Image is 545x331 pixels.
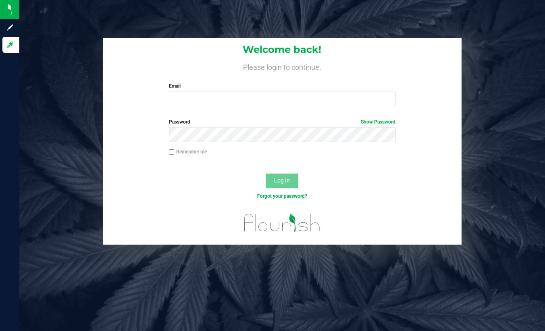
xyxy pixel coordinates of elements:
button: Log In [266,174,298,188]
inline-svg: Log in [6,41,14,49]
span: Password [169,119,190,125]
img: flourish_logo.svg [237,208,327,237]
h4: Please login to continue. [103,61,461,71]
label: Remember me [169,148,207,155]
label: Email [169,82,396,90]
inline-svg: Sign up [6,23,14,31]
a: Forgot your password? [257,193,307,199]
a: Show Password [361,119,395,125]
span: Log In [274,177,290,184]
input: Remember me [169,149,175,155]
h1: Welcome back! [103,44,461,55]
